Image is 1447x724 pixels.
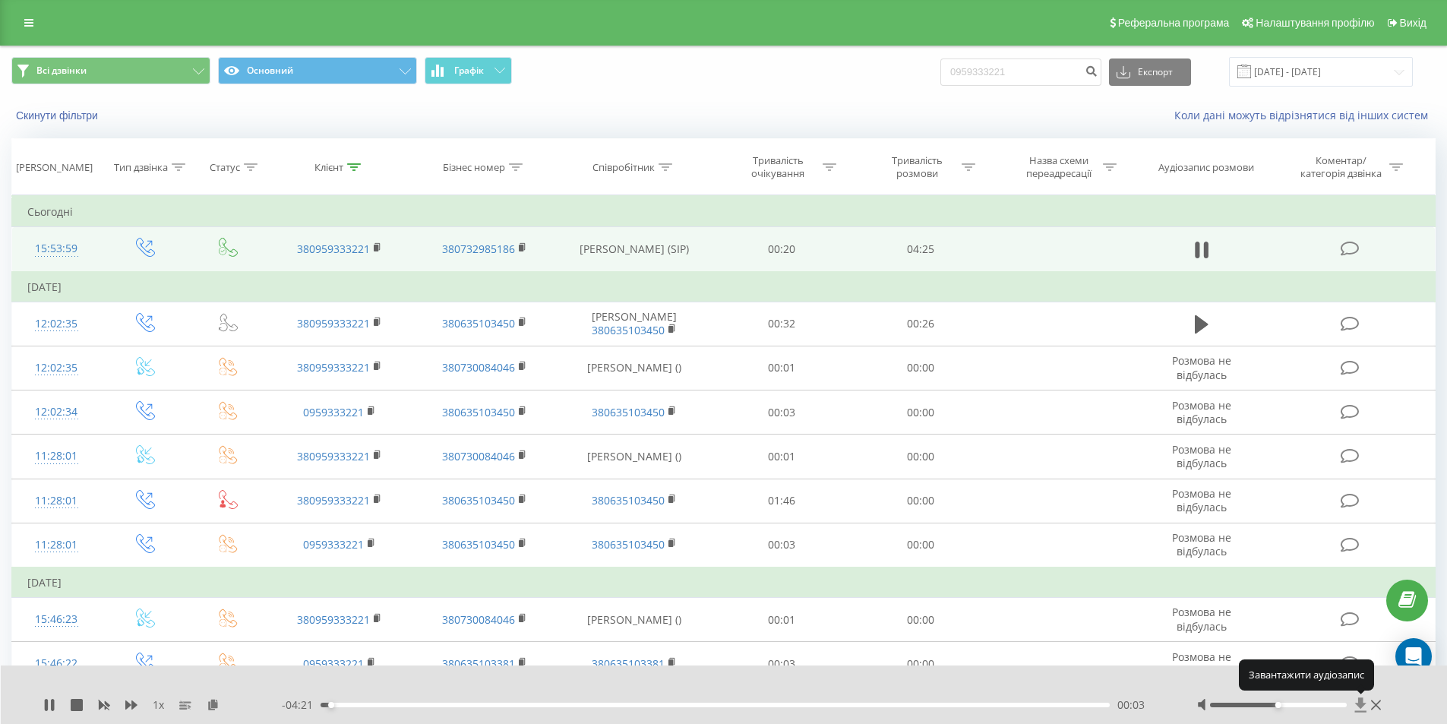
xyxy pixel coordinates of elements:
[297,449,370,463] a: 380959333221
[328,702,334,708] div: Accessibility label
[11,57,210,84] button: Всі дзвінки
[27,441,86,471] div: 11:28:01
[592,323,665,337] a: 380635103450
[297,316,370,330] a: 380959333221
[12,197,1436,227] td: Сьогодні
[1239,659,1374,690] div: Завантажити аудіозапис
[851,598,990,642] td: 00:00
[557,346,712,390] td: [PERSON_NAME] ()
[557,302,712,346] td: [PERSON_NAME]
[1172,398,1231,426] span: Розмова не відбулась
[851,227,990,272] td: 04:25
[442,316,515,330] a: 380635103450
[851,523,990,568] td: 00:00
[442,405,515,419] a: 380635103450
[218,57,417,84] button: Основний
[851,346,990,390] td: 00:00
[443,161,505,174] div: Бізнес номер
[1275,702,1281,708] div: Accessibility label
[314,161,343,174] div: Клієнт
[557,435,712,479] td: [PERSON_NAME] ()
[557,598,712,642] td: [PERSON_NAME] ()
[442,537,515,552] a: 380635103450
[1297,154,1385,180] div: Коментар/категорія дзвінка
[712,390,851,435] td: 00:03
[303,537,364,552] a: 0959333221
[712,435,851,479] td: 00:01
[303,656,364,671] a: 0959333221
[27,486,86,516] div: 11:28:01
[442,449,515,463] a: 380730084046
[12,272,1436,302] td: [DATE]
[27,397,86,427] div: 12:02:34
[1172,605,1231,633] span: Розмова не відбулась
[592,161,655,174] div: Співробітник
[442,493,515,507] a: 380635103450
[27,234,86,264] div: 15:53:59
[153,697,164,713] span: 1 x
[851,435,990,479] td: 00:00
[454,65,484,76] span: Графік
[36,65,87,77] span: Всі дзвінки
[282,697,321,713] span: - 04:21
[442,656,515,671] a: 380635103381
[1109,58,1191,86] button: Експорт
[27,530,86,560] div: 11:28:01
[114,161,168,174] div: Тип дзвінка
[1174,108,1436,122] a: Коли дані можуть відрізнятися вiд інших систем
[11,109,106,122] button: Скинути фільтри
[1117,697,1145,713] span: 00:03
[738,154,819,180] div: Тривалість очікування
[442,360,515,375] a: 380730084046
[1400,17,1426,29] span: Вихід
[592,537,665,552] a: 380635103450
[27,353,86,383] div: 12:02:35
[27,649,86,678] div: 15:46:22
[557,227,712,272] td: [PERSON_NAME] (SIP)
[592,405,665,419] a: 380635103450
[303,405,364,419] a: 0959333221
[712,523,851,568] td: 00:03
[442,242,515,256] a: 380732985186
[851,302,990,346] td: 00:26
[592,656,665,671] a: 380635103381
[16,161,93,174] div: [PERSON_NAME]
[1172,442,1231,470] span: Розмова не відбулась
[592,493,665,507] a: 380635103450
[940,58,1101,86] input: Пошук за номером
[712,642,851,686] td: 00:03
[1172,650,1231,678] span: Розмова не відбулась
[297,242,370,256] a: 380959333221
[851,479,990,523] td: 00:00
[1172,353,1231,381] span: Розмова не відбулась
[712,479,851,523] td: 01:46
[27,605,86,634] div: 15:46:23
[1018,154,1099,180] div: Назва схеми переадресації
[27,309,86,339] div: 12:02:35
[877,154,958,180] div: Тривалість розмови
[851,642,990,686] td: 00:00
[1172,530,1231,558] span: Розмова не відбулась
[442,612,515,627] a: 380730084046
[712,227,851,272] td: 00:20
[851,390,990,435] td: 00:00
[1172,486,1231,514] span: Розмова не відбулась
[1118,17,1230,29] span: Реферальна програма
[712,346,851,390] td: 00:01
[1158,161,1254,174] div: Аудіозапис розмови
[712,302,851,346] td: 00:32
[712,598,851,642] td: 00:01
[1395,638,1432,675] div: Open Intercom Messenger
[210,161,240,174] div: Статус
[1256,17,1374,29] span: Налаштування профілю
[425,57,512,84] button: Графік
[297,493,370,507] a: 380959333221
[297,612,370,627] a: 380959333221
[297,360,370,375] a: 380959333221
[12,568,1436,598] td: [DATE]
